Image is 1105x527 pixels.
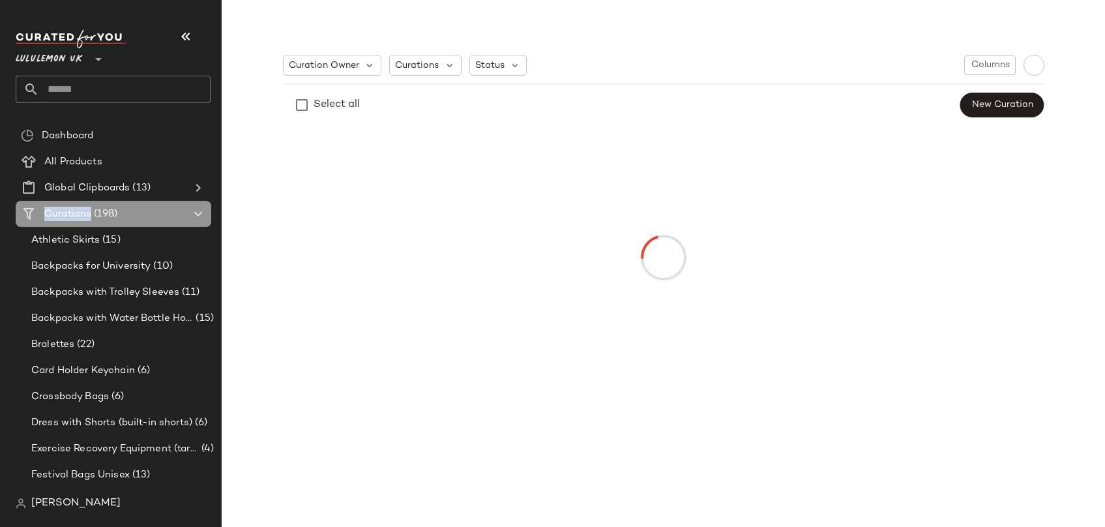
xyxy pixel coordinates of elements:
[31,389,109,404] span: Crossbody Bags
[109,389,124,404] span: (6)
[91,207,117,222] span: (198)
[970,60,1009,70] span: Columns
[964,55,1015,75] button: Columns
[31,442,199,457] span: Exercise Recovery Equipment (target mobility + muscle recovery equipment)
[151,259,173,274] span: (10)
[971,100,1033,110] span: New Curation
[31,259,151,274] span: Backpacks for University
[130,181,151,196] span: (13)
[31,496,121,511] span: [PERSON_NAME]
[179,285,199,300] span: (11)
[193,311,214,326] span: (15)
[192,415,207,430] span: (6)
[960,93,1044,117] button: New Curation
[130,468,151,483] span: (13)
[199,442,214,457] span: (4)
[44,155,102,170] span: All Products
[31,415,192,430] span: Dress with Shorts (built-in shorts)
[475,59,505,72] span: Status
[16,30,126,48] img: cfy_white_logo.C9jOOHJF.svg
[16,498,26,509] img: svg%3e
[31,363,135,378] span: Card Holder Keychain
[44,207,91,222] span: Curations
[100,233,121,248] span: (15)
[31,285,179,300] span: Backpacks with Trolley Sleeves
[31,311,193,326] span: Backpacks with Water Bottle Holder
[16,44,83,68] span: Lululemon UK
[21,129,34,142] img: svg%3e
[31,233,100,248] span: Athletic Skirts
[74,337,95,352] span: (22)
[135,363,150,378] span: (6)
[42,128,93,143] span: Dashboard
[289,59,359,72] span: Curation Owner
[31,337,74,352] span: Bralettes
[314,97,360,113] div: Select all
[31,468,130,483] span: Festival Bags Unisex
[44,181,130,196] span: Global Clipboards
[395,59,439,72] span: Curations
